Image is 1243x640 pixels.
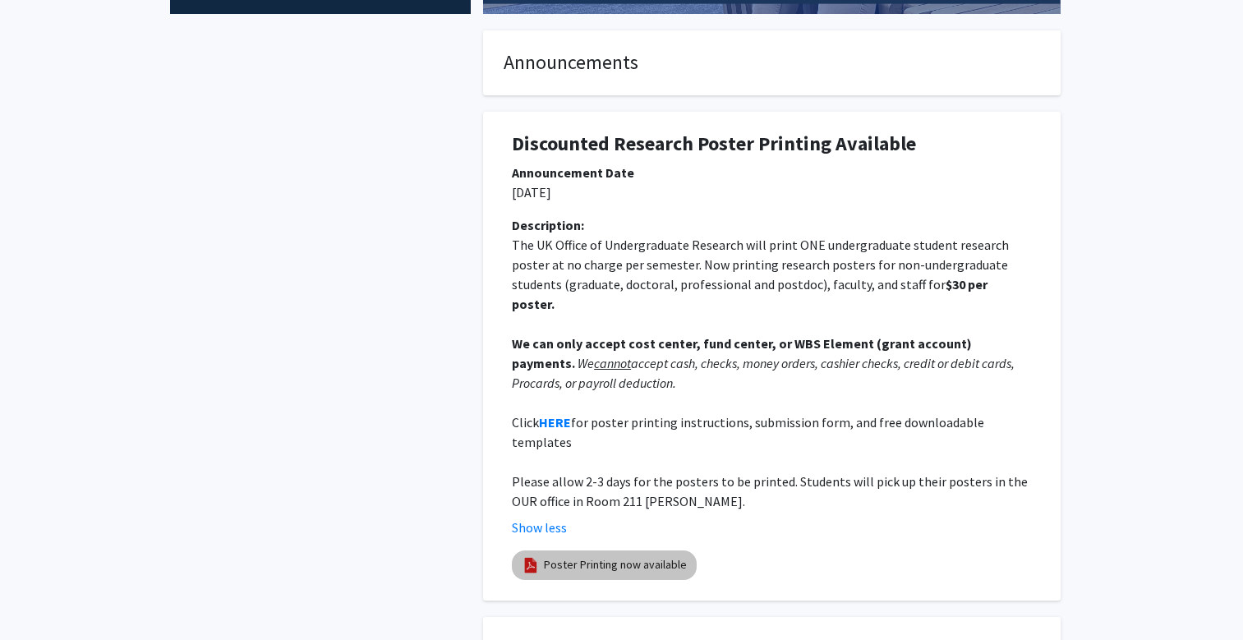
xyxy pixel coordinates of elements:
[512,237,1011,292] span: The UK Office of Undergraduate Research will print ONE undergraduate student research poster at n...
[522,556,540,574] img: pdf_icon.png
[512,355,1017,391] em: We accept cash, checks, money orders, cashier checks, credit or debit cards, Procards, or payroll...
[594,355,631,371] u: cannot
[544,556,687,573] a: Poster Printing now available
[512,518,567,537] button: Show less
[512,276,990,312] strong: $30 per poster.
[512,215,1032,235] div: Description:
[512,473,1030,509] span: Please allow 2-3 days for the posters to be printed. Students will pick up their posters in the O...
[512,414,987,450] span: for poster printing instructions, submission form, and free downloadable templates
[539,414,571,431] a: HERE
[12,566,70,628] iframe: Chat
[512,132,1032,156] h1: Discounted Research Poster Printing Available
[504,51,1040,75] h4: Announcements
[512,335,974,371] strong: We can only accept cost center, fund center, or WBS Element (grant account) payments.
[512,182,1032,202] p: [DATE]
[512,163,1032,182] div: Announcement Date
[512,414,539,431] span: Click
